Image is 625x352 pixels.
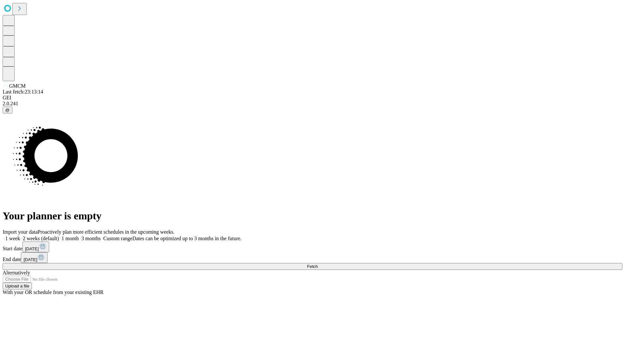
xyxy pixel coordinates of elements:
[3,89,43,95] span: Last fetch: 23:13:14
[81,236,101,241] span: 3 months
[21,252,48,263] button: [DATE]
[3,270,30,275] span: Alternatively
[9,83,26,89] span: GMCM
[132,236,242,241] span: Dates can be optimized up to 3 months in the future.
[3,289,104,295] span: With your OR schedule from your existing EHR
[3,229,38,235] span: Import your data
[5,236,20,241] span: 1 week
[103,236,132,241] span: Custom range
[3,210,622,222] h1: Your planner is empty
[3,283,32,289] button: Upload a file
[38,229,174,235] span: Proactively plan more efficient schedules in the upcoming weeks.
[3,101,622,107] div: 2.0.241
[3,242,622,252] div: Start date
[5,108,10,112] span: @
[307,264,318,269] span: Fetch
[3,95,622,101] div: GEI
[22,242,49,252] button: [DATE]
[23,236,59,241] span: 2 weeks (default)
[25,246,39,251] span: [DATE]
[62,236,79,241] span: 1 month
[3,263,622,270] button: Fetch
[3,107,12,113] button: @
[3,252,622,263] div: End date
[23,257,37,262] span: [DATE]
